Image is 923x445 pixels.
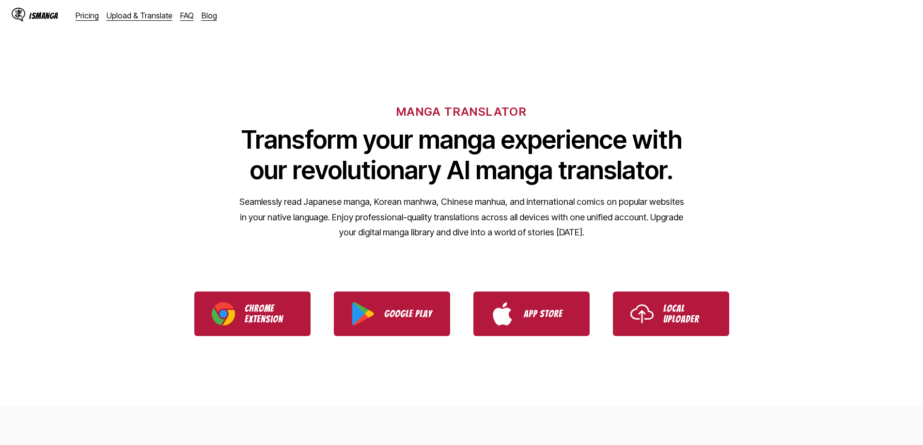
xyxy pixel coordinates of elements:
a: Download IsManga from Google Play [334,292,450,336]
a: Download IsManga from App Store [473,292,590,336]
img: Chrome logo [212,302,235,325]
a: Blog [202,11,217,20]
img: Upload icon [630,302,654,325]
div: IsManga [29,11,58,20]
img: Google Play logo [351,302,375,325]
a: Upload & Translate [107,11,172,20]
p: Chrome Extension [245,303,293,324]
p: Seamlessly read Japanese manga, Korean manhwa, Chinese manhua, and international comics on popula... [239,194,685,240]
a: Pricing [76,11,99,20]
a: IsManga LogoIsManga [12,8,76,23]
p: Google Play [384,308,433,319]
p: App Store [524,308,572,319]
img: IsManga Logo [12,8,25,21]
p: Local Uploader [663,303,712,324]
h1: Transform your manga experience with our revolutionary AI manga translator. [239,124,685,185]
img: App Store logo [491,302,514,325]
a: Use IsManga Local Uploader [613,292,729,336]
a: Download IsManga Chrome Extension [194,292,311,336]
h6: MANGA TRANSLATOR [396,105,527,119]
a: FAQ [180,11,194,20]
